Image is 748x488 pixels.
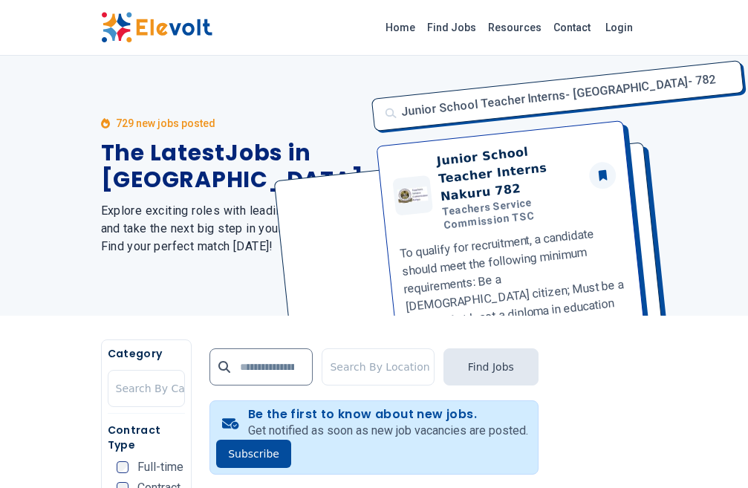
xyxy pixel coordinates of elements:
h2: Explore exciting roles with leading companies and take the next big step in your career. Find you... [101,202,364,256]
a: Resources [482,16,547,39]
h4: Be the first to know about new jobs. [248,407,528,422]
p: 729 new jobs posted [116,116,215,131]
a: Home [380,16,421,39]
h1: The Latest Jobs in [GEOGRAPHIC_DATA] [101,140,364,193]
h5: Contract Type [108,423,186,452]
a: Contact [547,16,596,39]
img: Elevolt [101,12,212,43]
input: Full-time [117,461,129,473]
span: Full-time [137,461,183,473]
button: Subscribe [216,440,291,468]
a: Find Jobs [421,16,482,39]
h5: Category [108,346,186,361]
p: Get notified as soon as new job vacancies are posted. [248,422,528,440]
a: Login [596,13,642,42]
button: Find Jobs [443,348,539,385]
